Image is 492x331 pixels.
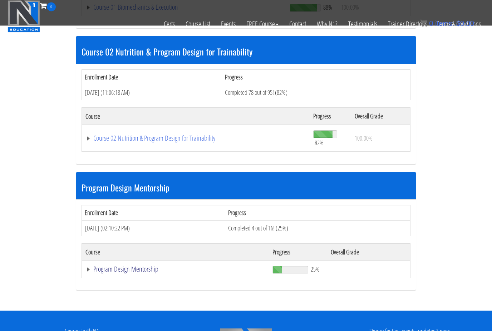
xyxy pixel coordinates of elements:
[311,11,343,36] a: Why N1?
[284,11,311,36] a: Contact
[241,11,284,36] a: FREE Course
[82,47,410,57] h3: Course 02 Nutrition & Program Design for Trainability
[8,0,40,33] img: n1-education
[222,70,410,85] th: Progress
[85,135,306,142] a: Course 02 Nutrition & Program Design for Trainability
[269,244,327,261] th: Progress
[327,261,410,278] td: -
[351,108,410,125] th: Overall Grade
[456,19,460,27] span: $
[327,244,410,261] th: Overall Grade
[343,11,383,36] a: Testimonials
[82,85,222,101] td: [DATE] (11:06:18 AM)
[216,11,241,36] a: Events
[225,221,410,236] td: Completed 4 out of 16! (25%)
[82,244,269,261] th: Course
[47,3,56,11] span: 0
[82,183,410,193] h3: Program Design Mentorship
[180,11,216,36] a: Course List
[222,85,410,101] td: Completed 78 out of 95! (82%)
[420,20,427,27] img: icon11.png
[311,266,320,273] span: 25%
[420,19,474,27] a: 0 items: $0.00
[158,11,180,36] a: Certs
[456,19,474,27] bdi: 0.00
[315,139,324,147] span: 82%
[82,70,222,85] th: Enrollment Date
[435,19,454,27] span: items:
[431,11,486,36] a: Terms & Conditions
[82,108,310,125] th: Course
[40,1,56,10] a: 0
[82,221,225,236] td: [DATE] (02:10:22 PM)
[383,11,431,36] a: Trainer Directory
[310,108,351,125] th: Progress
[429,19,433,27] span: 0
[351,125,410,152] td: 100.00%
[82,206,225,221] th: Enrollment Date
[85,266,265,273] a: Program Design Mentorship
[225,206,410,221] th: Progress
